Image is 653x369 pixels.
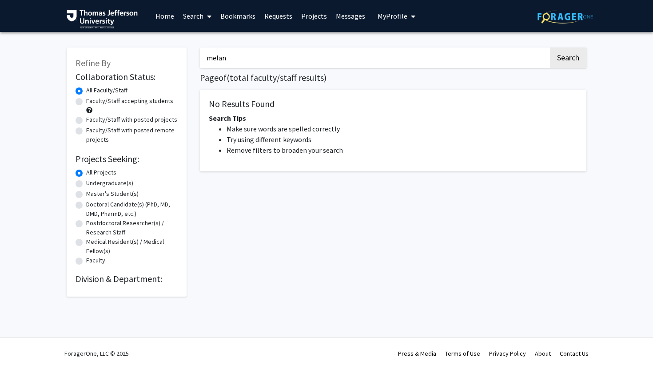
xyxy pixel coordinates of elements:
[209,114,246,123] span: Search Tips
[398,349,436,357] a: Press & Media
[86,126,178,144] label: Faculty/Staff with posted remote projects
[200,72,586,83] h1: Page of ( total faculty/staff results)
[86,189,139,198] label: Master's Student(s)
[86,86,127,95] label: All Faculty/Staff
[86,96,173,106] label: Faculty/Staff accepting students
[535,349,551,357] a: About
[67,10,138,28] img: Thomas Jefferson University Logo
[76,71,178,82] h2: Collaboration Status:
[86,168,116,177] label: All Projects
[86,179,133,188] label: Undergraduate(s)
[550,48,586,68] button: Search
[86,200,178,218] label: Doctoral Candidate(s) (PhD, MD, DMD, PharmD, etc.)
[64,338,129,369] div: ForagerOne, LLC © 2025
[86,115,177,124] label: Faculty/Staff with posted projects
[179,0,216,32] a: Search
[7,329,38,362] iframe: Chat
[209,99,577,109] h5: No Results Found
[538,10,593,24] img: ForagerOne Logo
[86,256,105,265] label: Faculty
[227,123,577,134] li: Make sure words are spelled correctly
[489,349,526,357] a: Privacy Policy
[200,180,586,201] nav: Page navigation
[260,0,297,32] a: Requests
[378,12,407,20] span: My Profile
[86,237,178,256] label: Medical Resident(s) / Medical Fellow(s)
[297,0,331,32] a: Projects
[227,134,577,145] li: Try using different keywords
[76,274,178,284] h2: Division & Department:
[560,349,589,357] a: Contact Us
[76,154,178,164] h2: Projects Seeking:
[200,48,549,68] input: Search Keywords
[151,0,179,32] a: Home
[227,145,577,155] li: Remove filters to broaden your search
[445,349,480,357] a: Terms of Use
[216,0,260,32] a: Bookmarks
[331,0,370,32] a: Messages
[76,57,111,68] span: Refine By
[86,218,178,237] label: Postdoctoral Researcher(s) / Research Staff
